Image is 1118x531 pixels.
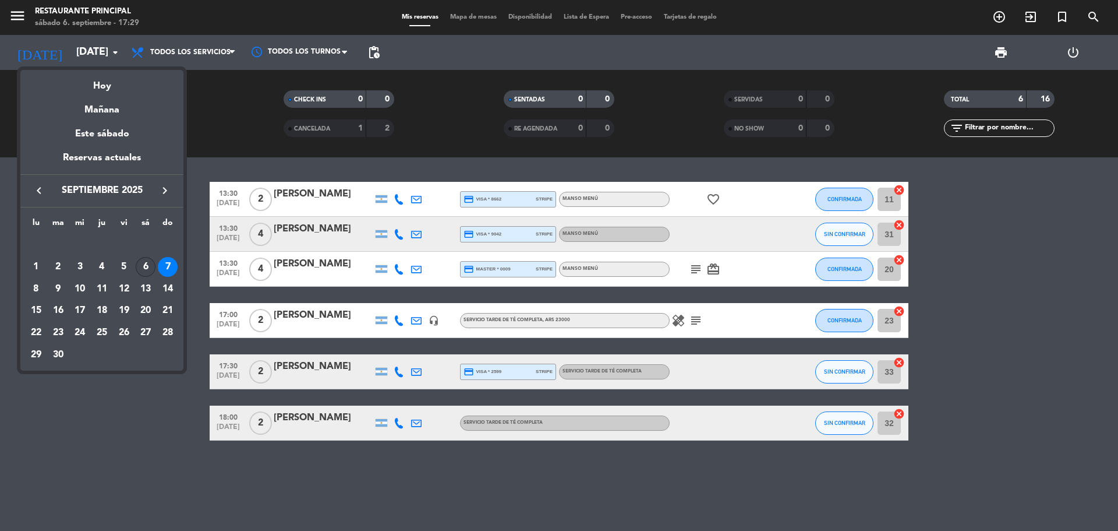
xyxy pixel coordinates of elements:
[136,257,155,277] div: 6
[69,322,91,344] td: 24 de septiembre de 2025
[69,300,91,322] td: 17 de septiembre de 2025
[158,184,172,198] i: keyboard_arrow_right
[157,300,179,322] td: 21 de septiembre de 2025
[49,183,154,198] span: septiembre 2025
[113,256,135,278] td: 5 de septiembre de 2025
[92,279,112,299] div: 11
[158,257,178,277] div: 7
[158,323,178,343] div: 28
[70,323,90,343] div: 24
[47,216,69,234] th: martes
[157,278,179,300] td: 14 de septiembre de 2025
[157,256,179,278] td: 7 de septiembre de 2025
[69,216,91,234] th: miércoles
[157,322,179,344] td: 28 de septiembre de 2025
[26,345,46,365] div: 29
[114,301,134,321] div: 19
[91,216,113,234] th: jueves
[47,278,69,300] td: 9 de septiembre de 2025
[20,70,183,94] div: Hoy
[135,278,157,300] td: 13 de septiembre de 2025
[47,256,69,278] td: 2 de septiembre de 2025
[25,322,47,344] td: 22 de septiembre de 2025
[25,216,47,234] th: lunes
[25,278,47,300] td: 8 de septiembre de 2025
[25,234,179,256] td: SEP.
[25,300,47,322] td: 15 de septiembre de 2025
[69,256,91,278] td: 3 de septiembre de 2025
[91,278,113,300] td: 11 de septiembre de 2025
[47,300,69,322] td: 16 de septiembre de 2025
[26,301,46,321] div: 15
[135,216,157,234] th: sábado
[158,301,178,321] div: 21
[91,322,113,344] td: 25 de septiembre de 2025
[114,279,134,299] div: 12
[92,301,112,321] div: 18
[113,278,135,300] td: 12 de septiembre de 2025
[26,323,46,343] div: 22
[20,94,183,118] div: Mañana
[70,257,90,277] div: 3
[69,278,91,300] td: 10 de septiembre de 2025
[20,118,183,150] div: Este sábado
[91,256,113,278] td: 4 de septiembre de 2025
[26,279,46,299] div: 8
[114,323,134,343] div: 26
[48,301,68,321] div: 16
[135,256,157,278] td: 6 de septiembre de 2025
[91,300,113,322] td: 18 de septiembre de 2025
[113,300,135,322] td: 19 de septiembre de 2025
[20,150,183,174] div: Reservas actuales
[136,301,155,321] div: 20
[48,279,68,299] div: 9
[29,183,49,198] button: keyboard_arrow_left
[25,344,47,366] td: 29 de septiembre de 2025
[113,216,135,234] th: viernes
[157,216,179,234] th: domingo
[32,184,46,198] i: keyboard_arrow_left
[92,323,112,343] div: 25
[135,322,157,344] td: 27 de septiembre de 2025
[154,183,175,198] button: keyboard_arrow_right
[113,322,135,344] td: 26 de septiembre de 2025
[47,344,69,366] td: 30 de septiembre de 2025
[70,301,90,321] div: 17
[114,257,134,277] div: 5
[70,279,90,299] div: 10
[136,279,155,299] div: 13
[48,257,68,277] div: 2
[48,323,68,343] div: 23
[48,345,68,365] div: 30
[135,300,157,322] td: 20 de septiembre de 2025
[158,279,178,299] div: 14
[25,256,47,278] td: 1 de septiembre de 2025
[47,322,69,344] td: 23 de septiembre de 2025
[136,323,155,343] div: 27
[26,257,46,277] div: 1
[92,257,112,277] div: 4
